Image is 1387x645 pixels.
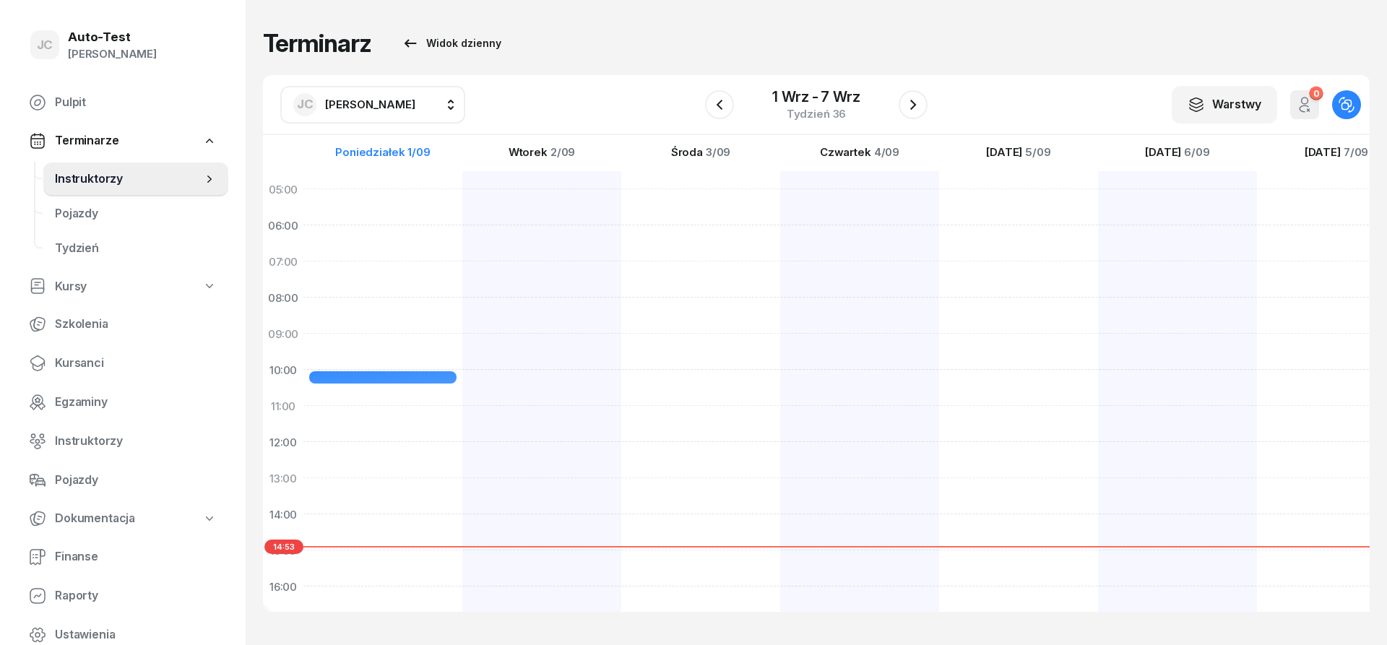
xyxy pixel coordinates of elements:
div: 06:00 [263,207,303,243]
div: 12:00 [263,424,303,460]
a: Instruktorzy [43,162,228,196]
span: Ustawienia [55,625,217,644]
button: Widok dzienny [389,29,514,58]
a: Pulpit [17,85,228,120]
div: Auto-Test [68,31,157,43]
span: 4/09 [874,147,899,157]
span: Dokumentacja [55,509,135,528]
span: JC [37,39,53,51]
div: Warstwy [1188,95,1261,114]
button: Warstwy [1172,86,1277,124]
span: [DATE] [1145,147,1181,157]
span: Środa [671,147,703,157]
span: 7/09 [1344,147,1368,157]
div: 1 wrz 7 wrz [772,90,860,104]
span: [DATE] [986,147,1022,157]
span: 1/09 [407,147,430,157]
span: 2/09 [550,147,575,157]
div: 11:00 [263,388,303,424]
div: 14:00 [263,496,303,532]
span: [PERSON_NAME] [325,98,415,111]
a: Tydzień [43,231,228,266]
div: Tydzień 36 [772,108,860,119]
span: JC [297,98,314,111]
span: - [812,90,818,104]
span: Poniedziałek [335,147,405,157]
div: 15:00 [263,532,303,568]
span: Instruktorzy [55,170,202,189]
span: 5/09 [1025,147,1050,157]
span: Pulpit [55,93,217,112]
h1: Terminarz [263,30,371,56]
div: Widok dzienny [402,35,501,52]
span: Kursy [55,277,87,296]
div: 10:00 [263,352,303,388]
button: 0 [1290,90,1319,119]
a: Szkolenia [17,307,228,342]
span: [DATE] [1305,147,1341,157]
a: Pojazdy [43,196,228,231]
div: 13:00 [263,460,303,496]
span: 3/09 [706,147,730,157]
a: Pojazdy [17,463,228,498]
span: Pojazdy [55,204,217,223]
span: Instruktorzy [55,432,217,451]
div: 07:00 [263,243,303,280]
a: Dokumentacja [17,502,228,535]
div: 09:00 [263,316,303,352]
div: 05:00 [263,171,303,207]
a: Egzaminy [17,385,228,420]
span: Wtorek [509,147,548,157]
div: [PERSON_NAME] [68,45,157,64]
span: Kursanci [55,354,217,373]
div: 16:00 [263,568,303,605]
span: Egzaminy [55,393,217,412]
a: Kursy [17,270,228,303]
span: Finanse [55,547,217,566]
a: Kursanci [17,346,228,381]
div: 08:00 [263,280,303,316]
span: Czwartek [820,147,871,157]
span: Szkolenia [55,315,217,334]
div: 17:00 [263,605,303,641]
a: Raporty [17,579,228,613]
span: Raporty [55,586,217,605]
a: Terminarze [17,124,228,157]
span: Terminarze [55,131,118,150]
button: JC[PERSON_NAME] [280,86,465,124]
div: 0 [1309,86,1323,100]
span: 14:53 [264,540,303,554]
a: Instruktorzy [17,424,228,459]
span: Tydzień [55,239,217,258]
span: Pojazdy [55,471,217,490]
span: 6/09 [1184,147,1209,157]
a: Finanse [17,540,228,574]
